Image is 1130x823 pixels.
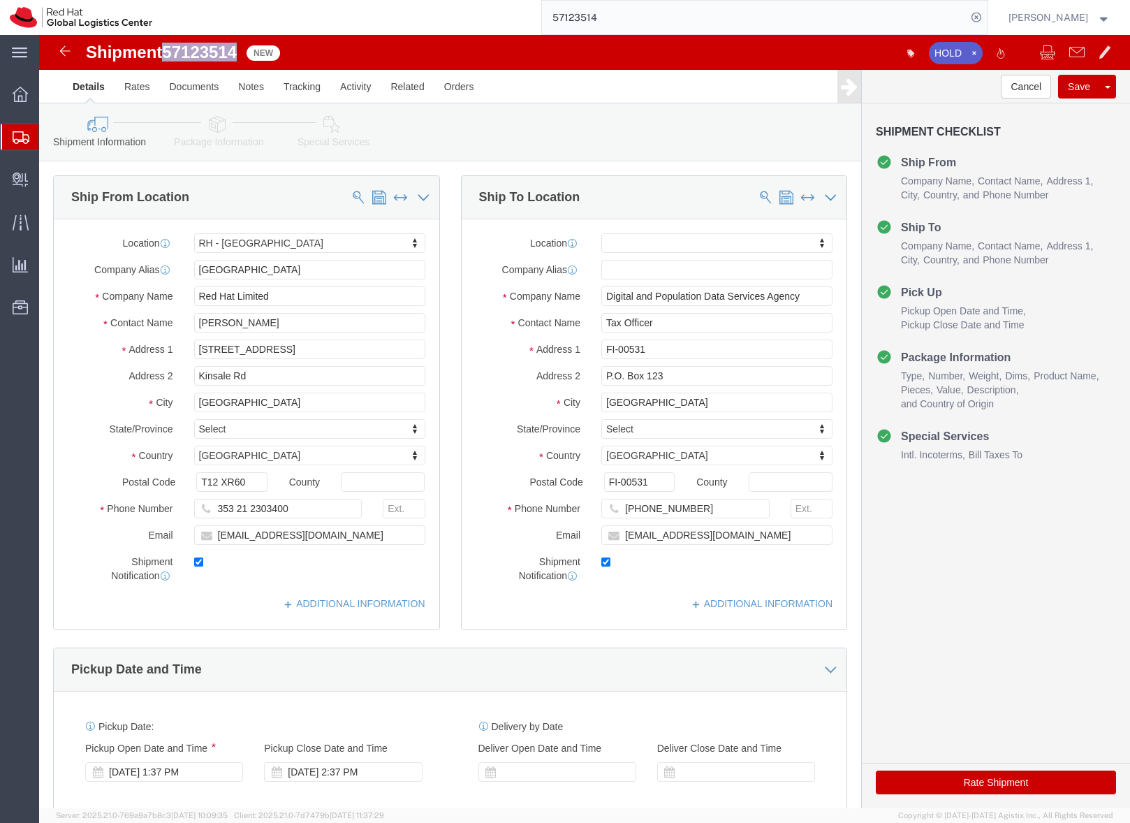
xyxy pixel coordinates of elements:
iframe: FS Legacy Container [39,35,1130,808]
button: [PERSON_NAME] [1008,9,1111,26]
span: Sona Mala [1008,10,1088,25]
input: Search for shipment number, reference number [542,1,967,34]
img: logo [10,7,152,28]
span: Copyright © [DATE]-[DATE] Agistix Inc., All Rights Reserved [898,810,1113,822]
span: Server: 2025.21.0-769a9a7b8c3 [56,811,228,820]
span: [DATE] 10:09:35 [171,811,228,820]
span: Client: 2025.21.0-7d7479b [234,811,384,820]
span: [DATE] 11:37:29 [330,811,384,820]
